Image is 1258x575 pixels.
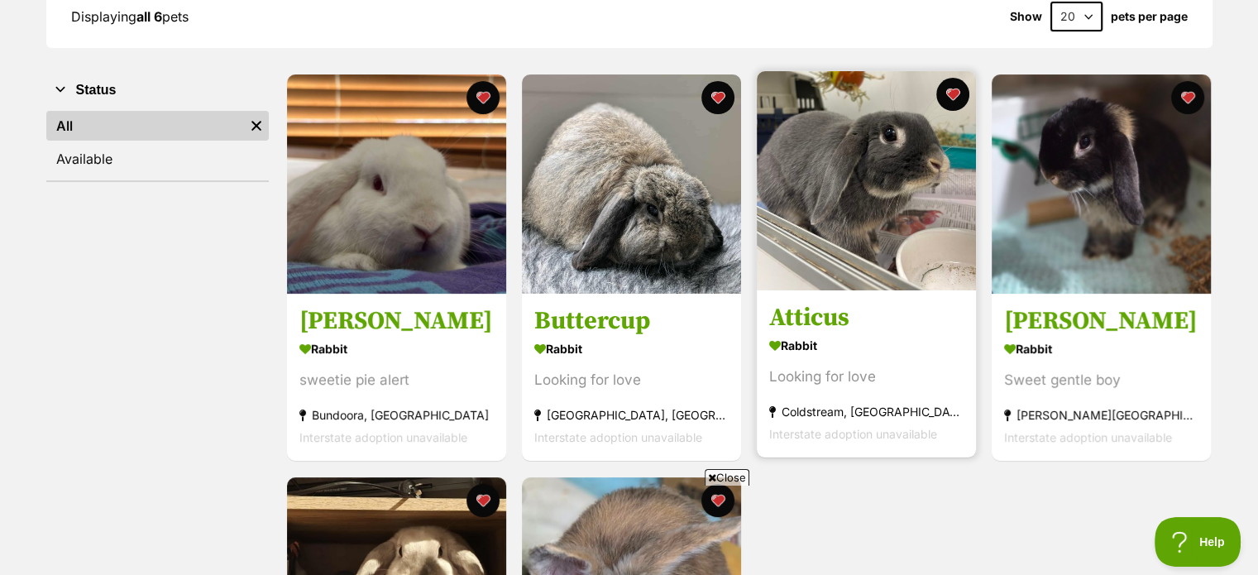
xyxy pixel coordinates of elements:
[466,81,500,114] button: favourite
[769,401,964,424] div: Coldstream, [GEOGRAPHIC_DATA]
[936,78,969,111] button: favourite
[136,8,162,25] strong: all 6
[299,370,494,392] div: sweetie pie alert
[757,290,976,458] a: Atticus Rabbit Looking for love Coldstream, [GEOGRAPHIC_DATA] Interstate adoption unavailable fav...
[46,108,269,180] div: Status
[1004,431,1172,445] span: Interstate adoption unavailable
[1004,338,1198,362] div: Rabbit
[522,294,741,462] a: Buttercup Rabbit Looking for love [GEOGRAPHIC_DATA], [GEOGRAPHIC_DATA] Interstate adoption unavai...
[522,74,741,294] img: Buttercup
[769,428,937,442] span: Interstate adoption unavailable
[1111,10,1188,23] label: pets per page
[769,334,964,358] div: Rabbit
[328,492,930,567] iframe: Advertisement
[992,294,1211,462] a: [PERSON_NAME] Rabbit Sweet gentle boy [PERSON_NAME][GEOGRAPHIC_DATA] Interstate adoption unavaila...
[757,71,976,290] img: Atticus
[299,405,494,427] div: Bundoora, [GEOGRAPHIC_DATA]
[769,367,964,389] div: Looking for love
[1155,517,1241,567] iframe: Help Scout Beacon - Open
[534,405,729,427] div: [GEOGRAPHIC_DATA], [GEOGRAPHIC_DATA]
[1004,306,1198,338] h3: [PERSON_NAME]
[1171,81,1204,114] button: favourite
[534,431,702,445] span: Interstate adoption unavailable
[46,111,244,141] a: All
[1004,405,1198,427] div: [PERSON_NAME][GEOGRAPHIC_DATA]
[1004,370,1198,392] div: Sweet gentle boy
[534,370,729,392] div: Looking for love
[1010,10,1042,23] span: Show
[992,74,1211,294] img: Floyd
[299,306,494,338] h3: [PERSON_NAME]
[769,303,964,334] h3: Atticus
[534,306,729,338] h3: Buttercup
[534,338,729,362] div: Rabbit
[46,144,269,174] a: Available
[299,338,494,362] div: Rabbit
[287,74,506,294] img: Dylan
[701,81,734,114] button: favourite
[287,294,506,462] a: [PERSON_NAME] Rabbit sweetie pie alert Bundoora, [GEOGRAPHIC_DATA] Interstate adoption unavailabl...
[705,469,749,486] span: Close
[244,111,269,141] a: Remove filter
[71,8,189,25] span: Displaying pets
[299,431,467,445] span: Interstate adoption unavailable
[46,79,269,101] button: Status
